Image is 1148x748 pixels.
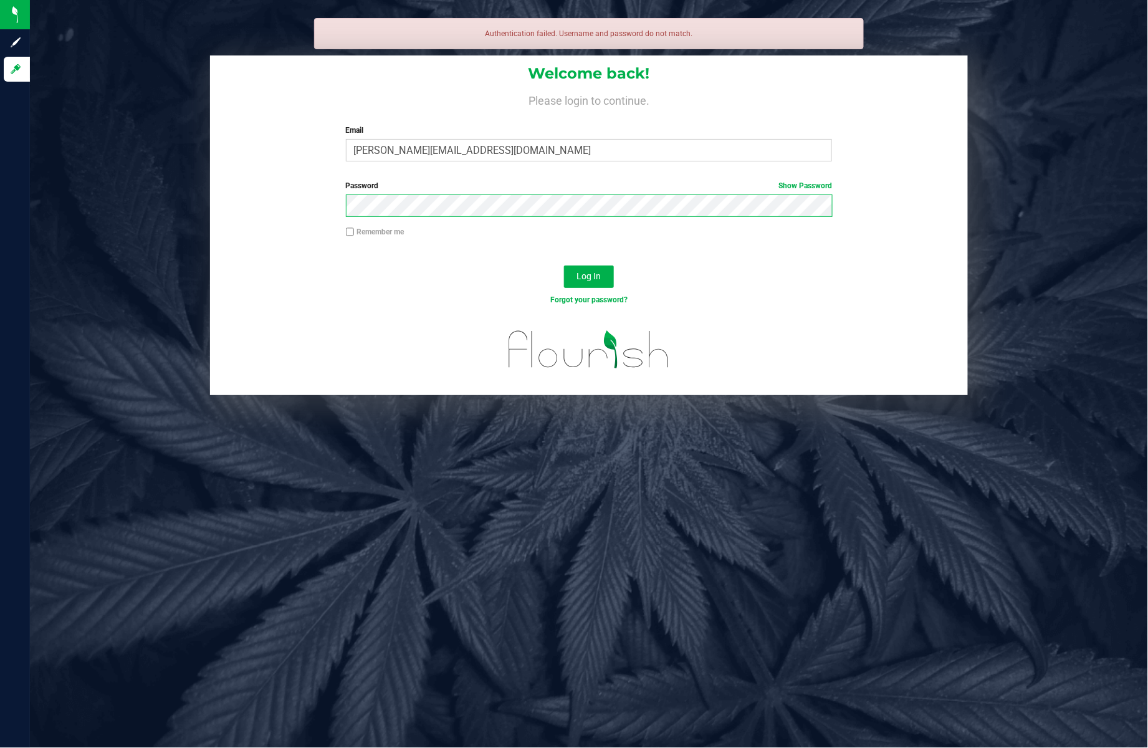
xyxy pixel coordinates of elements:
[346,181,379,190] span: Password
[494,319,684,380] img: flourish_logo.svg
[314,18,864,49] div: Authentication failed. Username and password do not match.
[346,125,833,136] label: Email
[564,266,614,288] button: Log In
[576,271,601,281] span: Log In
[346,228,355,236] input: Remember me
[346,226,404,237] label: Remember me
[210,65,968,82] h1: Welcome back!
[210,92,968,107] h4: Please login to continue.
[9,63,22,75] inline-svg: Log in
[550,295,628,304] a: Forgot your password?
[9,36,22,49] inline-svg: Sign up
[778,181,832,190] a: Show Password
